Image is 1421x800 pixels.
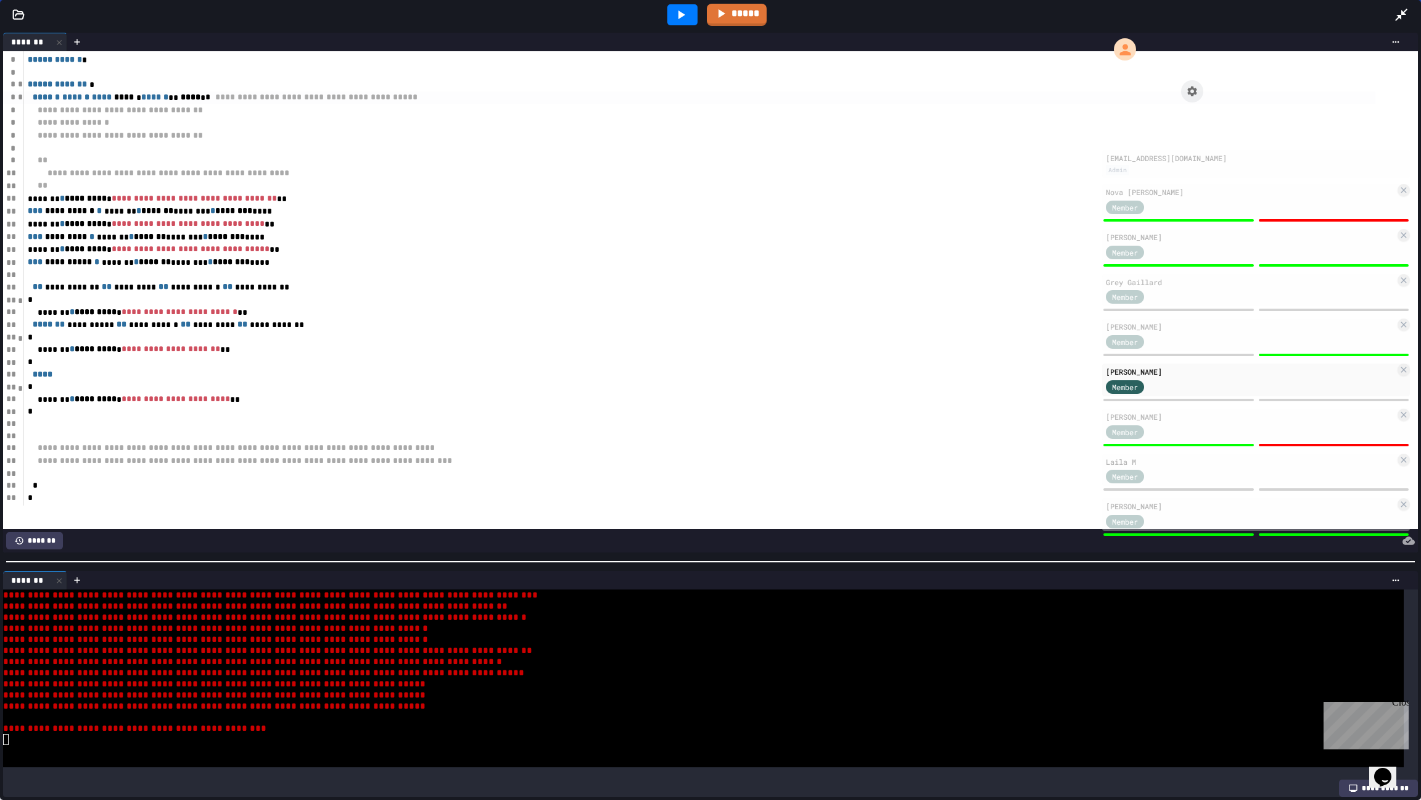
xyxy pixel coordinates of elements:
[1106,231,1395,243] div: [PERSON_NAME]
[1112,336,1138,348] span: Member
[1112,247,1138,258] span: Member
[1369,751,1409,788] iframe: chat widget
[1181,80,1203,102] button: Assignment Settings
[1101,35,1139,64] div: My Account
[1106,152,1406,164] div: [EMAIL_ADDRESS][DOMAIN_NAME]
[1106,186,1395,198] div: Nova [PERSON_NAME]
[1319,697,1409,749] iframe: chat widget
[1112,381,1138,393] span: Member
[1106,366,1395,377] div: [PERSON_NAME]
[1106,501,1395,512] div: [PERSON_NAME]
[1106,165,1129,175] div: Admin
[1112,291,1138,302] span: Member
[1106,456,1395,467] div: Laila M
[1112,202,1138,213] span: Member
[1112,516,1138,527] span: Member
[1106,321,1395,332] div: [PERSON_NAME]
[1112,427,1138,438] span: Member
[1106,411,1395,422] div: [PERSON_NAME]
[5,5,85,78] div: Chat with us now!Close
[1106,277,1395,288] div: Grey Gaillard
[1112,471,1138,482] span: Member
